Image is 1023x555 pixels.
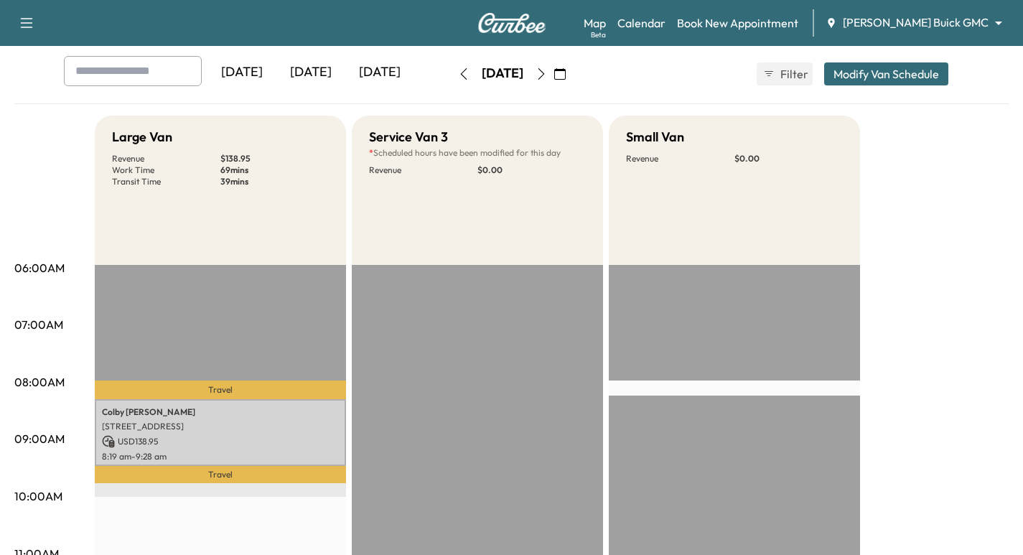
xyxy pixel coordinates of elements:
[617,14,665,32] a: Calendar
[734,153,843,164] p: $ 0.00
[843,14,989,31] span: [PERSON_NAME] Buick GMC
[220,153,329,164] p: $ 138.95
[369,127,448,147] h5: Service Van 3
[95,381,346,399] p: Travel
[112,127,172,147] h5: Large Van
[276,56,345,89] div: [DATE]
[584,14,606,32] a: MapBeta
[95,466,346,483] p: Travel
[824,62,948,85] button: Modify Van Schedule
[112,153,220,164] p: Revenue
[102,451,339,462] p: 8:19 am - 9:28 am
[220,176,329,187] p: 39 mins
[369,147,586,159] p: Scheduled hours have been modified for this day
[757,62,813,85] button: Filter
[102,435,339,448] p: USD 138.95
[369,164,477,176] p: Revenue
[102,421,339,432] p: [STREET_ADDRESS]
[102,406,339,418] p: Colby [PERSON_NAME]
[591,29,606,40] div: Beta
[345,56,414,89] div: [DATE]
[677,14,798,32] a: Book New Appointment
[14,316,63,333] p: 07:00AM
[112,176,220,187] p: Transit Time
[626,127,684,147] h5: Small Van
[477,164,586,176] p: $ 0.00
[112,164,220,176] p: Work Time
[477,13,546,33] img: Curbee Logo
[482,65,523,83] div: [DATE]
[14,373,65,391] p: 08:00AM
[207,56,276,89] div: [DATE]
[14,488,62,505] p: 10:00AM
[14,259,65,276] p: 06:00AM
[780,65,806,83] span: Filter
[14,430,65,447] p: 09:00AM
[626,153,734,164] p: Revenue
[220,164,329,176] p: 69 mins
